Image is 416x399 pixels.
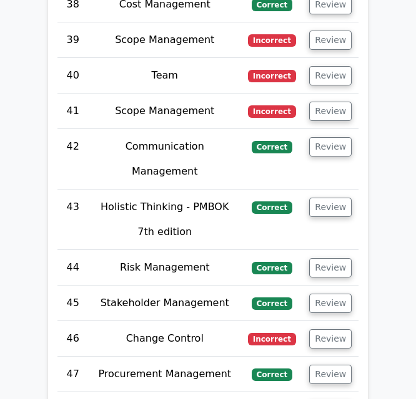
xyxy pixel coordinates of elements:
[57,58,89,94] td: 40
[252,262,292,274] span: Correct
[309,31,352,50] button: Review
[309,102,352,121] button: Review
[248,34,296,47] span: Incorrect
[252,297,292,310] span: Correct
[57,190,89,250] td: 43
[309,258,352,277] button: Review
[309,198,352,217] button: Review
[248,333,296,345] span: Incorrect
[89,286,242,321] td: Stakeholder Management
[309,137,352,156] button: Review
[89,129,242,190] td: Communication Management
[309,365,352,384] button: Review
[57,129,89,190] td: 42
[89,250,242,286] td: Risk Management
[57,250,89,286] td: 44
[252,201,292,214] span: Correct
[89,22,242,58] td: Scope Management
[89,190,242,250] td: Holistic Thinking - PMBOK 7th edition
[57,286,89,321] td: 45
[57,357,89,392] td: 47
[57,94,89,129] td: 41
[248,70,296,82] span: Incorrect
[89,58,242,94] td: Team
[57,22,89,58] td: 39
[252,368,292,381] span: Correct
[57,321,89,357] td: 46
[252,141,292,153] span: Correct
[89,357,242,392] td: Procurement Management
[89,321,242,357] td: Change Control
[309,294,352,313] button: Review
[309,66,352,85] button: Review
[89,94,242,129] td: Scope Management
[309,329,352,349] button: Review
[248,105,296,118] span: Incorrect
